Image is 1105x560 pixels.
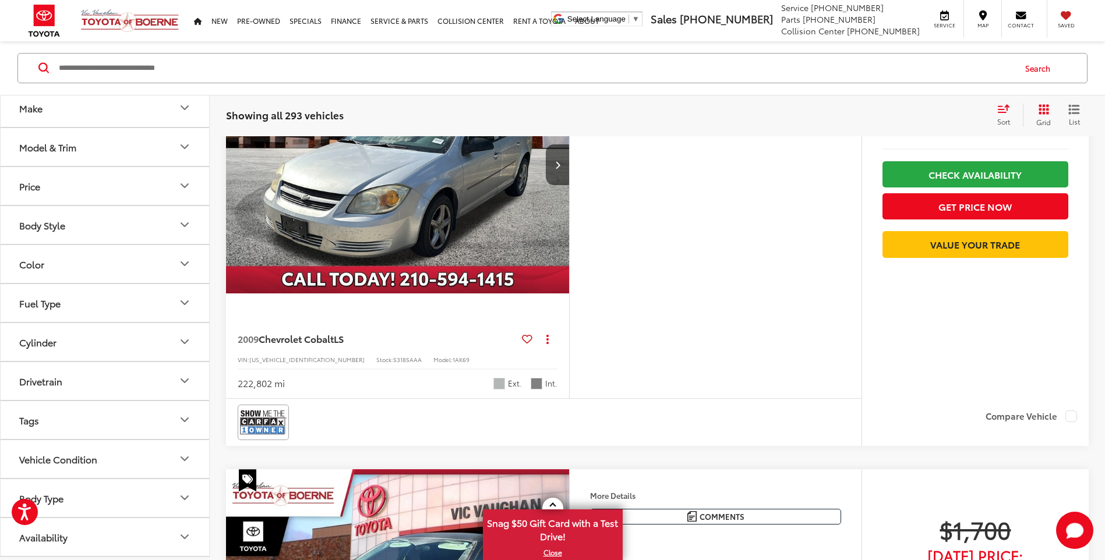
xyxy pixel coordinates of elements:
div: Cylinder [178,335,192,349]
svg: Start Chat [1056,512,1093,549]
span: [PHONE_NUMBER] [803,13,875,25]
button: Model & TrimModel & Trim [1,128,210,166]
div: Body Type [178,491,192,505]
a: 2009 Chevrolet Cobalt LS2009 Chevrolet Cobalt LS2009 Chevrolet Cobalt LS2009 Chevrolet Cobalt LS [225,36,570,294]
h4: More Details [590,491,841,499]
button: List View [1060,104,1089,127]
img: 2009 Chevrolet Cobalt LS [225,36,570,295]
div: Color [178,257,192,271]
button: Body StyleBody Style [1,206,210,244]
div: Availability [19,531,68,543]
span: Chevrolet Cobalt [259,332,334,345]
span: Special [239,469,256,491]
img: CarFax One Owner [240,407,287,438]
button: Search [1014,54,1067,83]
span: Ext. [508,378,522,389]
button: DrivetrainDrivetrain [1,362,210,400]
span: [PHONE_NUMBER] [847,25,920,37]
button: Toggle Chat Window [1056,512,1093,549]
div: Cylinder [19,336,57,348]
span: Comments [700,511,744,522]
div: Tags [19,414,39,426]
span: Service [931,22,958,29]
div: Body Type [19,492,63,504]
div: Vehicle Condition [178,452,192,466]
div: Model & Trim [178,140,192,154]
div: Availability [178,530,192,544]
button: Fuel TypeFuel Type [1,284,210,322]
span: Saved [1053,22,1079,29]
a: Check Availability [882,161,1068,187]
button: Next image [546,144,569,185]
div: Tags [178,413,192,427]
span: Grid [1036,117,1051,127]
span: ​ [629,15,629,23]
button: TagsTags [1,401,210,439]
div: Body Style [19,219,65,231]
span: LS [334,332,344,345]
span: ▼ [632,15,640,23]
button: Select sort value [991,104,1023,127]
span: 1AK69 [453,355,469,364]
span: Showing all 293 vehicles [226,108,344,122]
div: 2009 Chevrolet Cobalt LS 0 [225,36,570,294]
button: Actions [537,328,557,349]
span: [PHONE_NUMBER] [811,2,884,13]
button: PricePrice [1,167,210,205]
button: MakeMake [1,89,210,127]
span: Collision Center [781,25,845,37]
span: dropdown dots [546,334,549,343]
span: Silver Ice Metallic [493,378,505,389]
div: Price [178,179,192,193]
span: Snag $50 Gift Card with a Test Drive! [484,511,622,546]
button: Get Price Now [882,193,1068,219]
img: Vic Vaughan Toyota of Boerne [80,9,179,33]
span: Gray [531,378,542,389]
button: Vehicle ConditionVehicle Condition [1,440,210,478]
div: Fuel Type [178,296,192,310]
div: Make [178,101,192,115]
div: Model & Trim [19,141,76,153]
label: Compare Vehicle [986,410,1077,422]
span: Int. [545,378,557,389]
div: Fuel Type [19,297,61,309]
span: 2009 [238,332,259,345]
span: Model: [433,355,453,364]
a: Value Your Trade [882,231,1068,257]
button: Grid View [1023,104,1060,127]
span: Sort [997,116,1010,126]
div: Body Style [178,218,192,232]
span: [PHONE_NUMBER] [680,11,773,26]
span: Contact [1008,22,1034,29]
span: Parts [781,13,800,25]
button: Comments [590,509,841,524]
div: Drivetrain [178,374,192,388]
div: Vehicle Condition [19,453,97,465]
button: AvailabilityAvailability [1,518,210,556]
div: Color [19,258,44,270]
span: $1,700 [882,515,1068,544]
div: Make [19,102,43,114]
span: Stock: [376,355,393,364]
span: List [1068,116,1080,126]
div: Price [19,180,40,192]
span: Service [781,2,809,13]
input: Search by Make, Model, or Keyword [58,54,1014,82]
a: 2009Chevrolet CobaltLS [238,332,517,345]
span: Map [970,22,995,29]
button: ColorColor [1,245,210,283]
div: Drivetrain [19,375,62,387]
span: VIN: [238,355,249,364]
span: 53185AAA [393,355,422,364]
button: Body TypeBody Type [1,479,210,517]
span: Select Language [567,15,626,23]
button: CylinderCylinder [1,323,210,361]
span: [US_VEHICLE_IDENTIFICATION_NUMBER] [249,355,365,364]
span: Sales [651,11,677,26]
img: Comments [687,511,697,521]
div: 222,802 mi [238,377,285,390]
